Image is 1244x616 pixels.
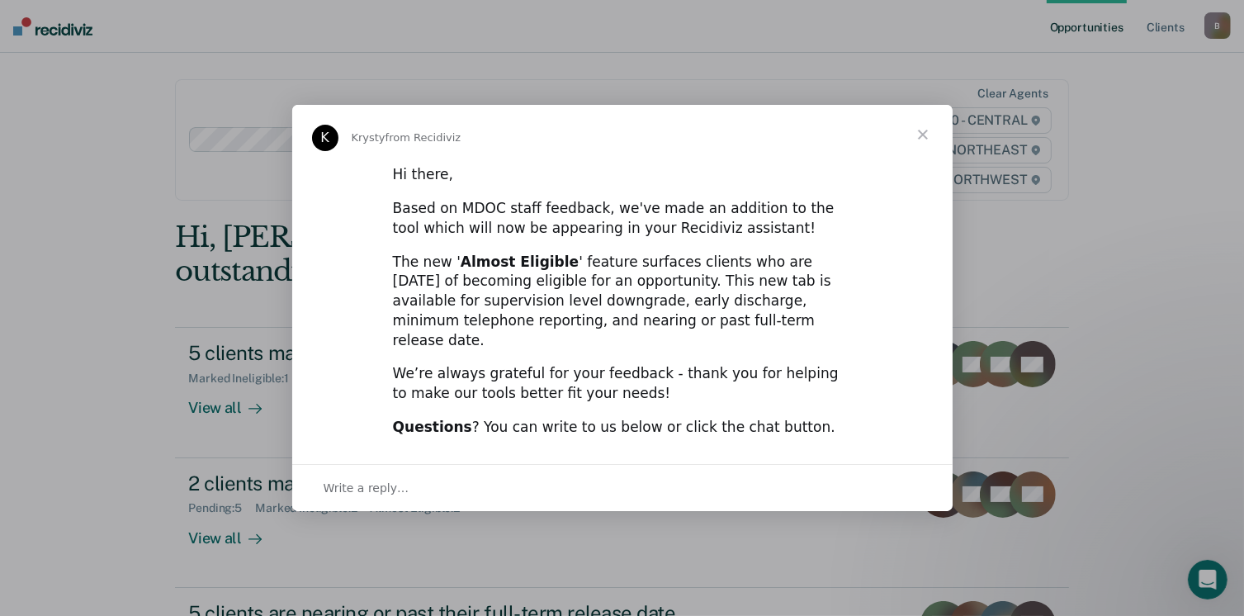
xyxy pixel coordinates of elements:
[393,199,852,239] div: Based on MDOC staff feedback, we've made an addition to the tool which will now be appearing in y...
[352,131,385,144] span: Krysty
[393,165,852,185] div: Hi there,
[893,105,953,164] span: Close
[292,464,953,511] div: Open conversation and reply
[393,419,472,435] b: Questions
[324,477,409,499] span: Write a reply…
[393,418,852,438] div: ? You can write to us below or click the chat button.
[393,253,852,351] div: The new ' ' feature surfaces clients who are [DATE] of becoming eligible for an opportunity. This...
[393,364,852,404] div: We’re always grateful for your feedback - thank you for helping to make our tools better fit your...
[385,131,461,144] span: from Recidiviz
[461,254,579,270] b: Almost Eligible
[312,125,338,151] div: Profile image for Krysty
